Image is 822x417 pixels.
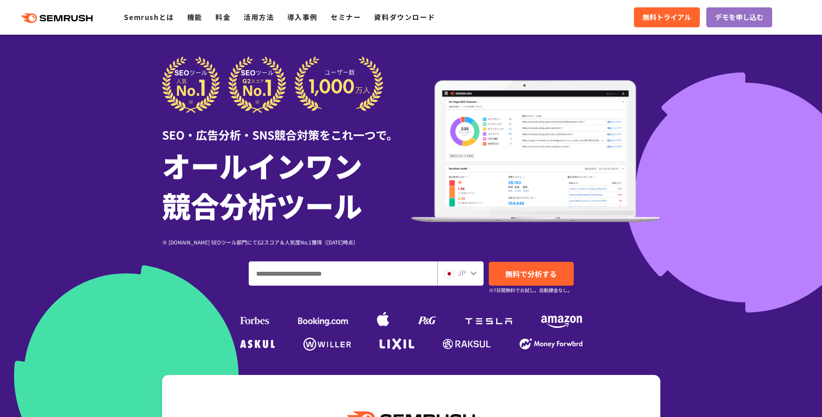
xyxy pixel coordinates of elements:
a: 機能 [187,12,202,22]
span: 無料トライアル [643,12,691,23]
a: 活用方法 [244,12,274,22]
span: デモを申し込む [715,12,764,23]
input: ドメイン、キーワードまたはURLを入力してください [249,262,437,285]
a: 無料で分析する [489,262,574,286]
a: 導入事例 [287,12,318,22]
span: JP [458,267,466,278]
a: Semrushとは [124,12,174,22]
a: セミナー [331,12,361,22]
small: ※7日間無料でお試し。自動課金なし。 [489,286,572,294]
h1: オールインワン 競合分析ツール [162,145,411,225]
a: 無料トライアル [634,7,700,27]
a: 資料ダウンロード [374,12,435,22]
a: 料金 [215,12,231,22]
a: デモを申し込む [706,7,772,27]
div: SEO・広告分析・SNS競合対策をこれ一つで。 [162,113,411,143]
span: 無料で分析する [505,268,557,279]
div: ※ [DOMAIN_NAME] SEOツール部門にてG2スコア＆人気度No.1獲得（[DATE]時点） [162,238,411,246]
